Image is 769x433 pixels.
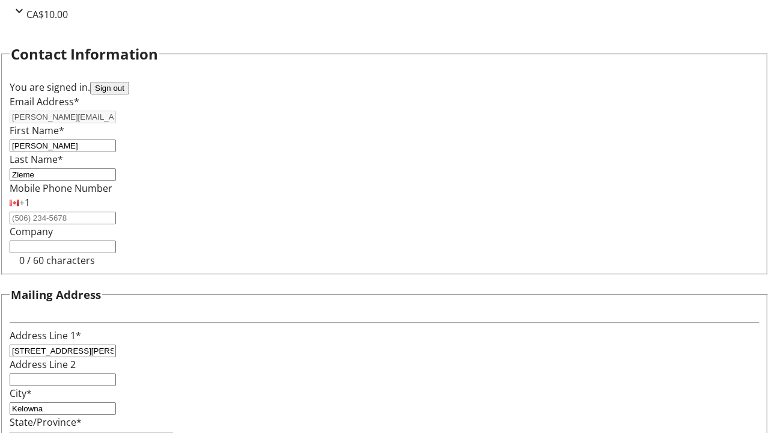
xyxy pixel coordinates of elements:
label: Address Line 2 [10,358,76,371]
label: Email Address* [10,95,79,108]
label: Address Line 1* [10,329,81,342]
label: Last Name* [10,153,63,166]
input: City [10,402,116,415]
label: Company [10,225,53,238]
label: State/Province* [10,416,82,429]
button: Sign out [90,82,129,94]
input: (506) 234-5678 [10,212,116,224]
label: City* [10,387,32,400]
label: Mobile Phone Number [10,182,112,195]
div: You are signed in. [10,80,759,94]
input: Address [10,345,116,357]
tr-character-limit: 0 / 60 characters [19,254,95,267]
h3: Mailing Address [11,286,101,303]
span: CA$10.00 [26,8,68,21]
h2: Contact Information [11,43,158,65]
label: First Name* [10,124,64,137]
